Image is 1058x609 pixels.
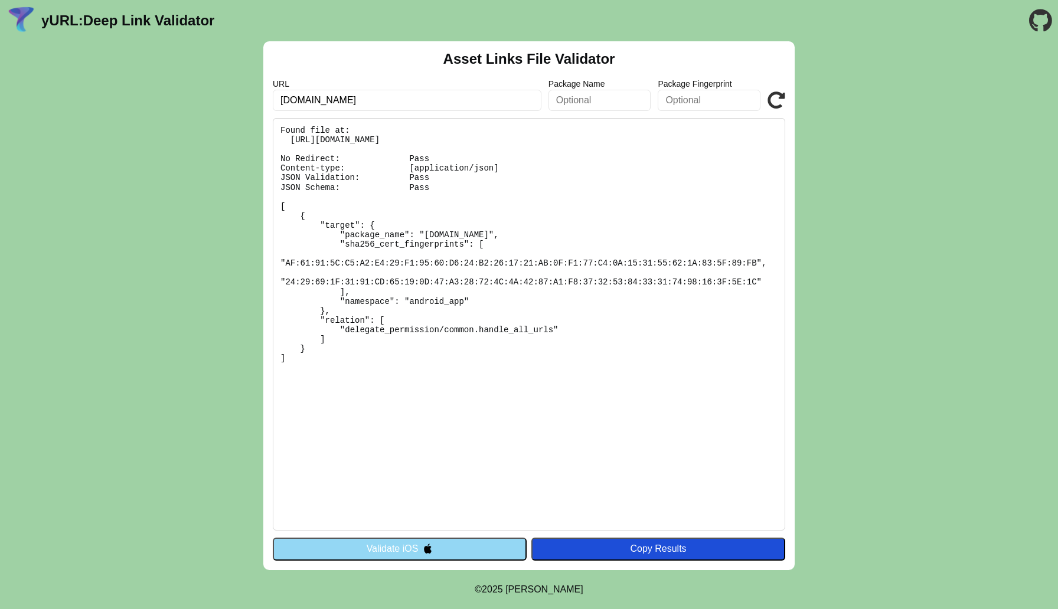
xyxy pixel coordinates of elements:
[273,118,785,531] pre: Found file at: [URL][DOMAIN_NAME] No Redirect: Pass Content-type: [application/json] JSON Validat...
[273,538,527,560] button: Validate iOS
[41,12,214,29] a: yURL:Deep Link Validator
[548,79,651,89] label: Package Name
[537,543,779,554] div: Copy Results
[658,90,760,111] input: Optional
[273,79,541,89] label: URL
[658,79,760,89] label: Package Fingerprint
[548,90,651,111] input: Optional
[475,570,583,609] footer: ©
[443,51,615,67] h2: Asset Links File Validator
[273,90,541,111] input: Required
[6,5,37,36] img: yURL Logo
[531,538,785,560] button: Copy Results
[482,584,503,594] span: 2025
[423,543,433,554] img: appleIcon.svg
[505,584,583,594] a: Michael Ibragimchayev's Personal Site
